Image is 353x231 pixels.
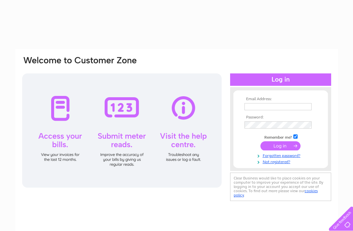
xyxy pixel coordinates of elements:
[243,133,318,140] td: Remember me?
[244,158,318,164] a: Not registered?
[243,115,318,120] th: Password:
[260,141,301,150] input: Submit
[230,173,331,201] div: Clear Business would like to place cookies on your computer to improve your experience of the sit...
[243,97,318,101] th: Email Address:
[234,189,318,197] a: cookies policy
[244,152,318,158] a: Forgotten password?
